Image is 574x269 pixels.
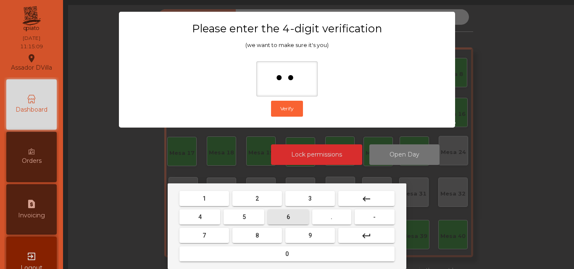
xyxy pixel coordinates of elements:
[203,232,206,239] span: 7
[287,214,290,220] span: 6
[331,214,332,220] span: .
[242,214,246,220] span: 5
[255,195,259,202] span: 2
[135,22,439,35] h3: Please enter the 4-digit verification
[361,231,371,241] mat-icon: keyboard_return
[255,232,259,239] span: 8
[373,214,376,220] span: -
[308,195,312,202] span: 3
[203,195,206,202] span: 1
[361,194,371,204] mat-icon: keyboard_backspace
[271,101,303,117] button: Verify
[285,251,289,257] span: 0
[245,42,329,48] span: (we want to make sure it's you)
[198,214,202,220] span: 4
[308,232,312,239] span: 9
